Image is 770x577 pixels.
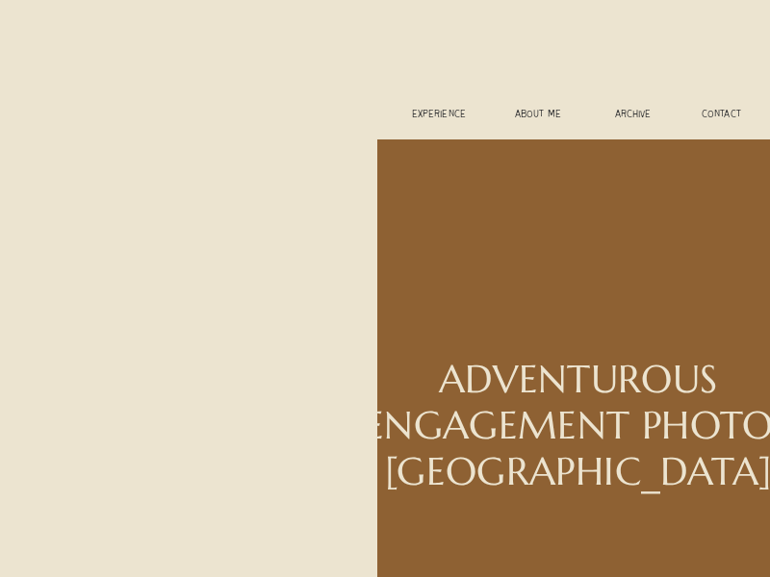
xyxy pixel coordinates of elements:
a: ARCHIVE [603,109,663,123]
a: experience [403,109,475,123]
a: CONTACT [691,109,752,123]
a: ABOUT ME [502,109,574,123]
